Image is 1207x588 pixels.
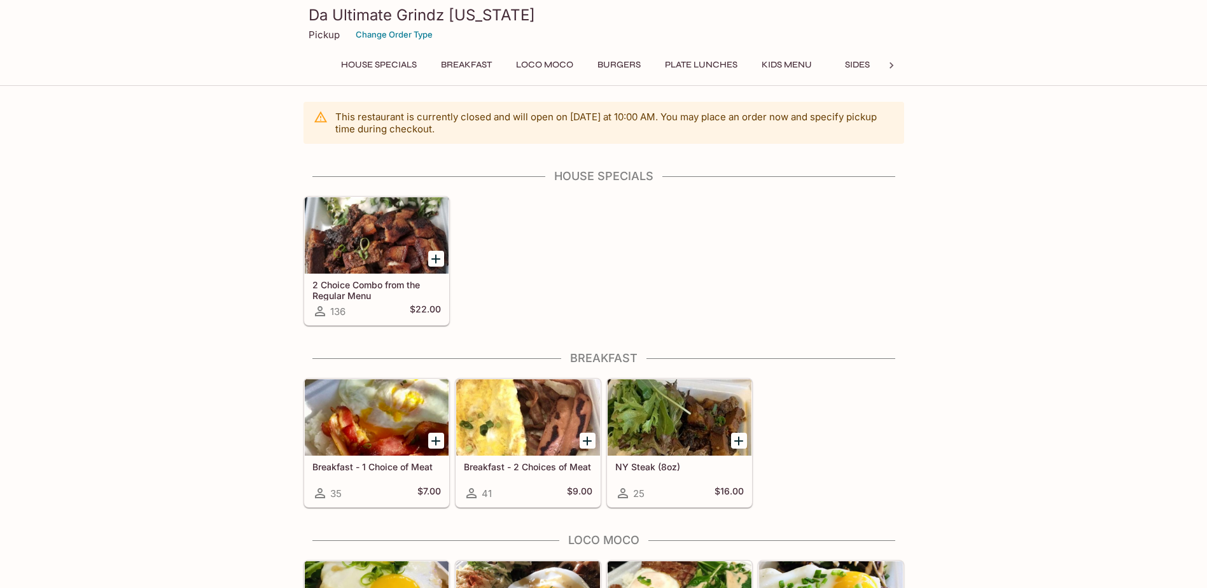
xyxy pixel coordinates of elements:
[312,279,441,300] h5: 2 Choice Combo from the Regular Menu
[607,379,752,507] a: NY Steak (8oz)25$16.00
[608,379,751,456] div: NY Steak (8oz)
[509,56,580,74] button: Loco Moco
[464,461,592,472] h5: Breakfast - 2 Choices of Meat
[428,433,444,449] button: Add Breakfast - 1 Choice of Meat
[330,305,345,318] span: 136
[303,351,904,365] h4: Breakfast
[731,433,747,449] button: Add NY Steak (8oz)
[590,56,648,74] button: Burgers
[567,486,592,501] h5: $9.00
[309,29,340,41] p: Pickup
[755,56,819,74] button: Kids Menu
[334,56,424,74] button: House Specials
[482,487,492,500] span: 41
[417,486,441,501] h5: $7.00
[303,533,904,547] h4: Loco Moco
[633,487,645,500] span: 25
[350,25,438,45] button: Change Order Type
[309,5,899,25] h3: Da Ultimate Grindz [US_STATE]
[615,461,744,472] h5: NY Steak (8oz)
[715,486,744,501] h5: $16.00
[456,379,601,507] a: Breakfast - 2 Choices of Meat41$9.00
[456,379,600,456] div: Breakfast - 2 Choices of Meat
[330,487,342,500] span: 35
[305,379,449,456] div: Breakfast - 1 Choice of Meat
[304,379,449,507] a: Breakfast - 1 Choice of Meat35$7.00
[410,304,441,319] h5: $22.00
[580,433,596,449] button: Add Breakfast - 2 Choices of Meat
[305,197,449,274] div: 2 Choice Combo from the Regular Menu
[829,56,886,74] button: Sides
[434,56,499,74] button: Breakfast
[335,111,894,135] p: This restaurant is currently closed and will open on [DATE] at 10:00 AM . You may place an order ...
[428,251,444,267] button: Add 2 Choice Combo from the Regular Menu
[312,461,441,472] h5: Breakfast - 1 Choice of Meat
[304,197,449,325] a: 2 Choice Combo from the Regular Menu136$22.00
[303,169,904,183] h4: House Specials
[658,56,744,74] button: Plate Lunches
